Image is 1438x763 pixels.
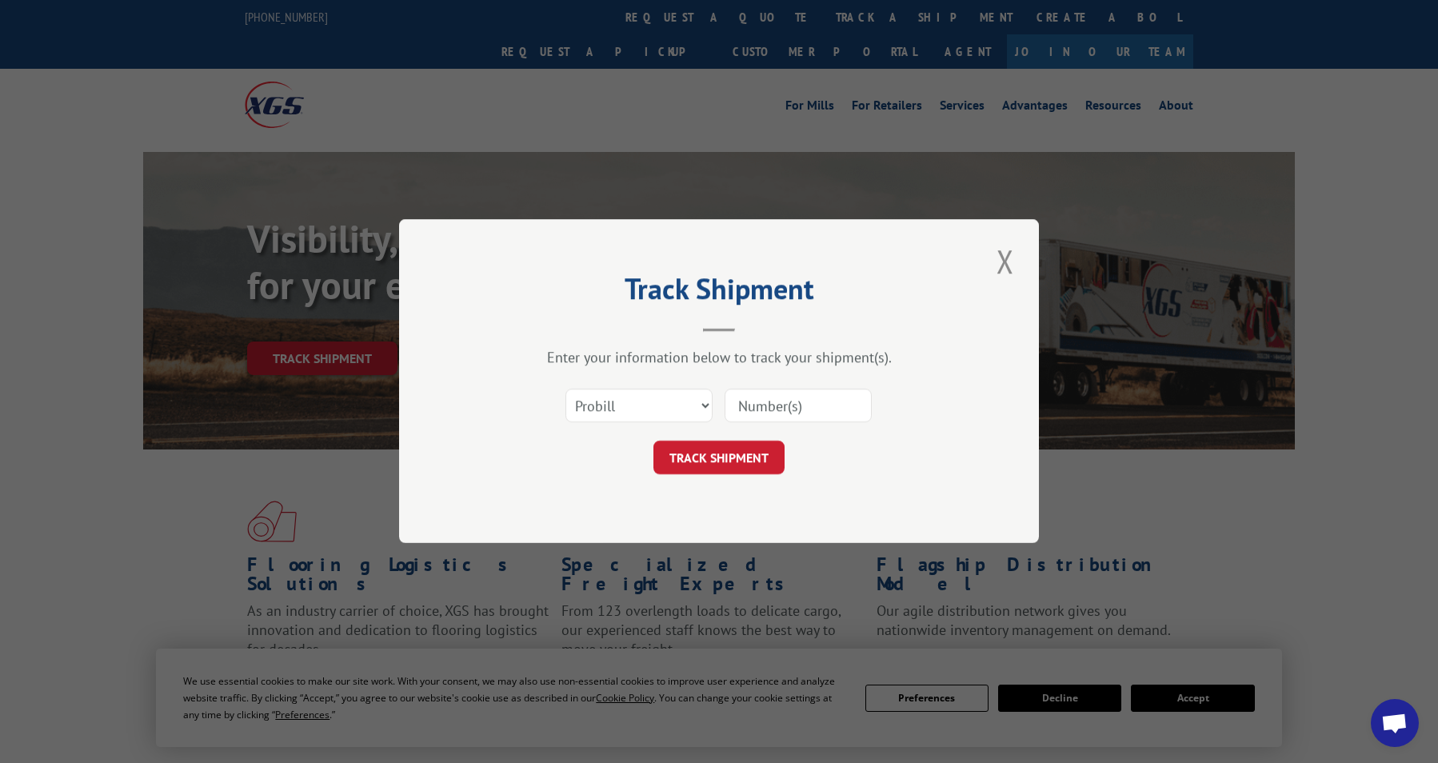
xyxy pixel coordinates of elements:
h2: Track Shipment [479,278,959,308]
button: Close modal [992,239,1019,283]
input: Number(s) [725,389,872,423]
button: TRACK SHIPMENT [653,441,785,475]
div: Enter your information below to track your shipment(s). [479,349,959,367]
a: Open chat [1371,699,1419,747]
